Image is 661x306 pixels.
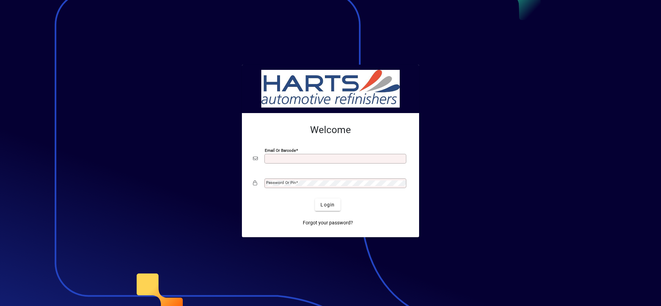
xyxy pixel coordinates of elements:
[266,180,296,185] mat-label: Password or Pin
[265,148,296,153] mat-label: Email or Barcode
[320,201,335,208] span: Login
[303,219,353,226] span: Forgot your password?
[300,216,356,229] a: Forgot your password?
[315,198,340,211] button: Login
[253,124,408,136] h2: Welcome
